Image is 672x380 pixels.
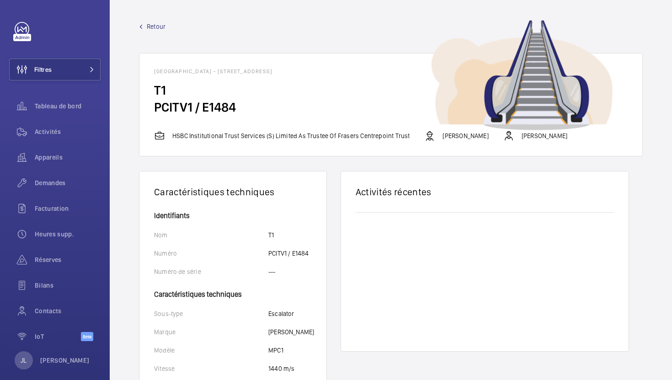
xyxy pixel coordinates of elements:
[268,267,276,276] p: ---
[9,59,101,80] button: Filtres
[35,127,101,136] span: Activités
[35,332,81,341] span: IoT
[35,102,101,111] span: Tableau de bord
[154,327,268,337] p: Marque
[35,281,101,290] span: Bilans
[154,230,268,240] p: Nom
[154,186,312,198] h1: Caractéristiques techniques
[154,346,268,355] p: Modèle
[21,356,27,365] p: JL
[154,99,628,116] h2: PCITV1 / E1484
[35,306,101,316] span: Contacts
[268,230,274,240] p: T1
[356,186,614,198] h2: Activités récentes
[154,267,268,276] p: Numéro de série
[81,332,93,341] span: Beta
[35,204,101,213] span: Facturation
[154,249,268,258] p: Numéro
[35,230,101,239] span: Heures supp.
[154,285,312,298] h4: Caractéristiques techniques
[154,82,628,99] h2: T1
[154,212,312,219] h4: Identifiants
[35,178,101,187] span: Demandes
[154,309,268,318] p: Sous-type
[268,346,283,355] p: MPC1
[147,22,165,31] span: Retour
[35,153,101,162] span: Appareils
[154,68,628,75] h1: [GEOGRAPHIC_DATA] - [STREET_ADDRESS]
[268,249,309,258] p: PCITV1 / E1484
[34,65,52,74] span: Filtres
[522,131,567,140] p: [PERSON_NAME]
[40,356,90,365] p: [PERSON_NAME]
[268,327,314,337] p: [PERSON_NAME]
[268,364,294,373] p: 1440 m/s
[443,131,488,140] p: [PERSON_NAME]
[35,255,101,264] span: Réserves
[154,364,268,373] p: Vitesse
[172,131,410,140] p: HSBC Institutional Trust Services (S) Limited As Trustee Of Frasers Centrepoint Trust
[431,20,613,130] img: device image
[268,309,294,318] p: Escalator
